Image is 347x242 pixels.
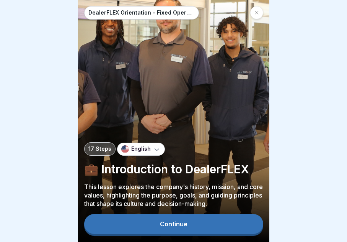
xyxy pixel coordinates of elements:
[84,214,263,234] button: Continue
[160,221,187,227] div: Continue
[121,145,129,153] img: us.svg
[84,162,263,176] p: 💼 Introduction to DealerFLEX
[88,146,111,152] p: 17 Steps
[131,146,151,152] p: English
[88,10,195,16] p: DealerFLEX Orientation - Fixed Operations Division
[84,183,263,208] p: This lesson explores the company's history, mission, and core values, highlighting the purpose, g...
